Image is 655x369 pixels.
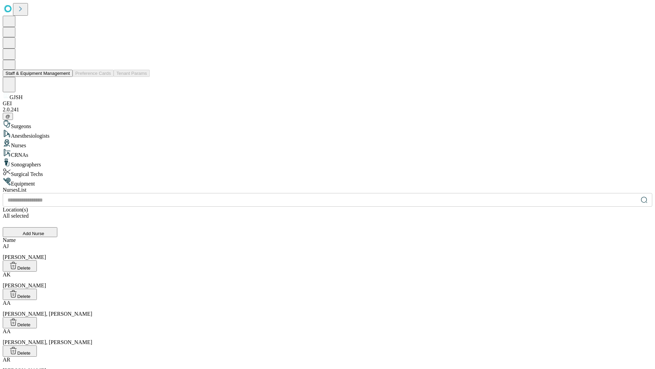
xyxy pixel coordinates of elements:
button: Staff & Equipment Management [3,70,73,77]
span: @ [5,114,10,119]
div: CRNAs [3,149,652,158]
div: Nurses [3,139,652,149]
button: Tenant Params [114,70,150,77]
div: Equipment [3,177,652,187]
span: AR [3,357,10,363]
div: [PERSON_NAME] [3,272,652,289]
div: GEI [3,100,652,107]
span: Delete [17,265,31,271]
div: [PERSON_NAME], [PERSON_NAME] [3,328,652,345]
button: Preference Cards [73,70,114,77]
div: 2.0.241 [3,107,652,113]
span: Delete [17,294,31,299]
span: Add Nurse [23,231,44,236]
button: Delete [3,260,37,272]
button: Delete [3,317,37,328]
button: Delete [3,345,37,357]
span: AA [3,300,11,306]
span: AA [3,328,11,334]
div: Sonographers [3,158,652,168]
span: Delete [17,322,31,327]
button: Delete [3,289,37,300]
button: @ [3,113,13,120]
button: Add Nurse [3,227,57,237]
span: Delete [17,351,31,356]
div: [PERSON_NAME], [PERSON_NAME] [3,300,652,317]
span: AJ [3,243,9,249]
span: Location(s) [3,207,28,213]
span: AK [3,272,11,277]
div: Surgical Techs [3,168,652,177]
div: [PERSON_NAME] [3,243,652,260]
div: Name [3,237,652,243]
div: Nurses List [3,187,652,193]
div: Surgeons [3,120,652,129]
div: Anesthesiologists [3,129,652,139]
span: GJSH [10,94,23,100]
div: All selected [3,213,652,219]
